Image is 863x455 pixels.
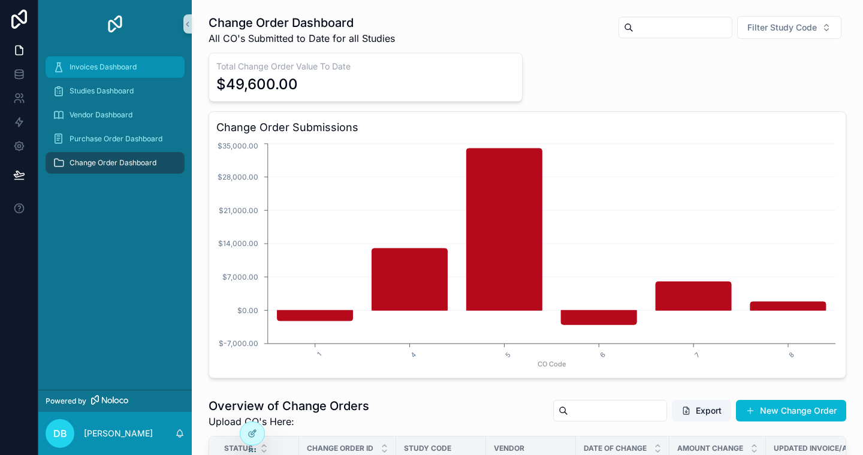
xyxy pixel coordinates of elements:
h1: Change Order Dashboard [209,14,395,31]
img: App logo [105,14,125,34]
span: Filter Study Code [747,22,817,34]
tspan: $-7,000.00 [219,339,258,348]
a: Powered by [38,390,192,412]
text: 5 [503,351,512,360]
div: chart [216,141,838,371]
span: Vendor [494,444,524,453]
div: scrollable content [38,48,192,189]
text: 8 [787,351,796,360]
span: Studies Dashboard [70,86,134,96]
a: Purchase Order Dashboard [46,128,185,150]
tspan: $7,000.00 [222,272,258,281]
a: Studies Dashboard [46,80,185,102]
a: Invoices Dashboard [46,56,185,78]
p: [PERSON_NAME] [84,427,153,439]
span: Status [224,444,253,453]
h3: Change Order Submissions [216,119,838,136]
tspan: $28,000.00 [218,172,258,181]
text: 4 [409,351,418,360]
tspan: $35,000.00 [218,141,258,150]
tspan: $0.00 [237,306,258,315]
button: Export [672,400,731,421]
button: Select Button [737,16,841,39]
a: Vendor Dashboard [46,104,185,126]
span: Purchase Order Dashboard [70,134,162,144]
h3: Total Change Order Value To Date [216,60,515,72]
a: Change Order Dashboard [46,152,185,174]
button: New Change Order [736,400,846,421]
span: Upload CO's Here: [209,414,369,429]
span: Change Order Dashboard [70,158,156,168]
span: Invoices Dashboard [70,62,137,72]
tspan: CO Code [538,360,566,368]
tspan: $14,000.00 [218,239,258,248]
h1: Overview of Change Orders [209,398,369,414]
text: 1 [315,351,323,359]
text: 6 [598,351,607,360]
span: DB [53,426,67,441]
span: Study Code [404,444,451,453]
span: Powered by [46,396,86,406]
tspan: $21,000.00 [219,206,258,215]
text: 7 [693,351,701,359]
span: Amount Change [677,444,743,453]
span: Vendor Dashboard [70,110,132,120]
span: Change Order ID [307,444,373,453]
span: Date of Change [584,444,647,453]
div: $49,600.00 [216,75,298,94]
span: All CO's Submitted to Date for all Studies [209,31,395,45]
